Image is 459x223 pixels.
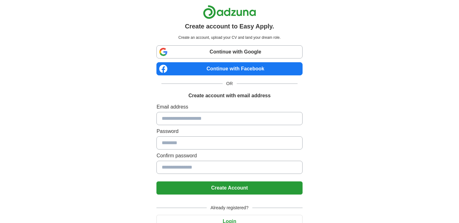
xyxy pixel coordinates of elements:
[185,22,274,31] h1: Create account to Easy Apply.
[156,128,302,135] label: Password
[156,45,302,58] a: Continue with Google
[156,62,302,75] a: Continue with Facebook
[207,205,252,211] span: Already registered?
[156,103,302,111] label: Email address
[156,181,302,195] button: Create Account
[223,80,237,87] span: OR
[156,152,302,160] label: Confirm password
[188,92,270,99] h1: Create account with email address
[158,35,301,40] p: Create an account, upload your CV and land your dream role.
[203,5,256,19] img: Adzuna logo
